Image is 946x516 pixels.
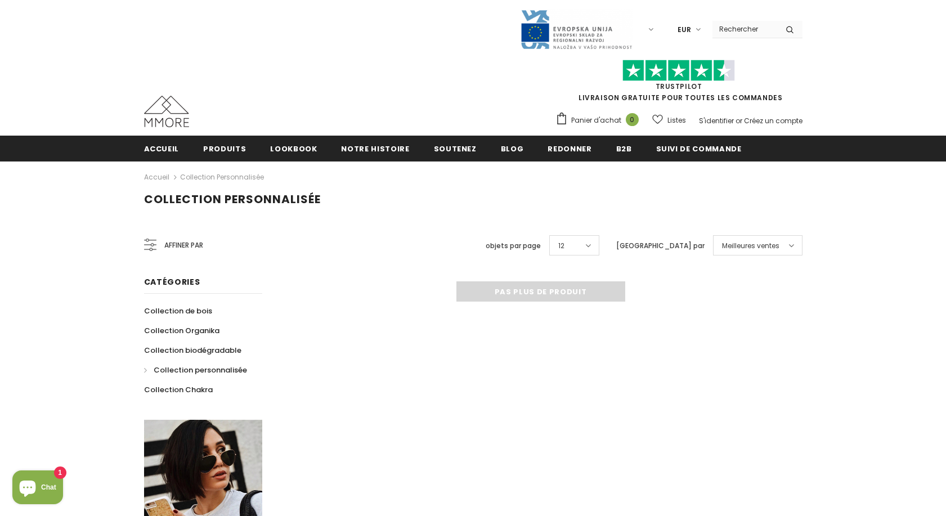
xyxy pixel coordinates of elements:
a: soutenez [434,136,477,161]
span: Listes [667,115,686,126]
a: Collection personnalisée [144,360,247,380]
a: Collection de bois [144,301,212,321]
inbox-online-store-chat: Shopify online store chat [9,470,66,507]
a: Lookbook [270,136,317,161]
span: Produits [203,143,246,154]
span: LIVRAISON GRATUITE POUR TOUTES LES COMMANDES [555,65,802,102]
span: EUR [678,24,691,35]
a: B2B [616,136,632,161]
span: Accueil [144,143,180,154]
span: Collection Organika [144,325,219,336]
span: Panier d'achat [571,115,621,126]
span: Collection Chakra [144,384,213,395]
span: Notre histoire [341,143,409,154]
span: Blog [501,143,524,154]
a: Produits [203,136,246,161]
span: Suivi de commande [656,143,742,154]
input: Search Site [712,21,777,37]
a: Créez un compte [744,116,802,125]
span: Collection biodégradable [144,345,241,356]
a: Redonner [548,136,591,161]
img: Javni Razpis [520,9,633,50]
a: Accueil [144,136,180,161]
a: Collection Organika [144,321,219,340]
a: Panier d'achat 0 [555,112,644,129]
span: 12 [558,240,564,252]
span: Catégories [144,276,200,288]
label: [GEOGRAPHIC_DATA] par [616,240,705,252]
span: 0 [626,113,639,126]
img: Cas MMORE [144,96,189,127]
span: Redonner [548,143,591,154]
img: Faites confiance aux étoiles pilotes [622,60,735,82]
a: Accueil [144,170,169,184]
span: Meilleures ventes [722,240,779,252]
a: Blog [501,136,524,161]
a: TrustPilot [656,82,702,91]
a: Notre histoire [341,136,409,161]
a: Javni Razpis [520,24,633,34]
span: Collection personnalisée [144,191,321,207]
a: Collection biodégradable [144,340,241,360]
a: Collection personnalisée [180,172,264,182]
span: B2B [616,143,632,154]
span: Collection personnalisée [154,365,247,375]
span: Collection de bois [144,306,212,316]
a: Collection Chakra [144,380,213,400]
span: soutenez [434,143,477,154]
label: objets par page [486,240,541,252]
span: or [736,116,742,125]
span: Lookbook [270,143,317,154]
a: Suivi de commande [656,136,742,161]
span: Affiner par [164,239,203,252]
a: S'identifier [699,116,734,125]
a: Listes [652,110,686,130]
